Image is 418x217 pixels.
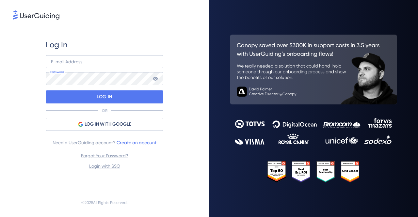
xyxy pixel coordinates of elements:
[81,153,128,158] a: Forgot Your Password?
[267,161,360,182] img: 25303e33045975176eb484905ab012ff.svg
[53,139,156,147] span: Need a UserGuiding account?
[13,10,59,20] img: 8faab4ba6bc7696a72372aa768b0286c.svg
[85,120,131,128] span: LOG IN WITH GOOGLE
[46,39,68,50] span: Log In
[117,140,156,145] a: Create an account
[97,92,112,102] p: LOG IN
[230,35,397,104] img: 26c0aa7c25a843aed4baddd2b5e0fa68.svg
[102,108,107,113] p: OR
[81,199,128,207] span: © 2025 All Rights Reserved.
[235,118,392,145] img: 9302ce2ac39453076f5bc0f2f2ca889b.svg
[46,55,163,68] input: example@company.com
[89,163,120,169] a: Login with SSO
